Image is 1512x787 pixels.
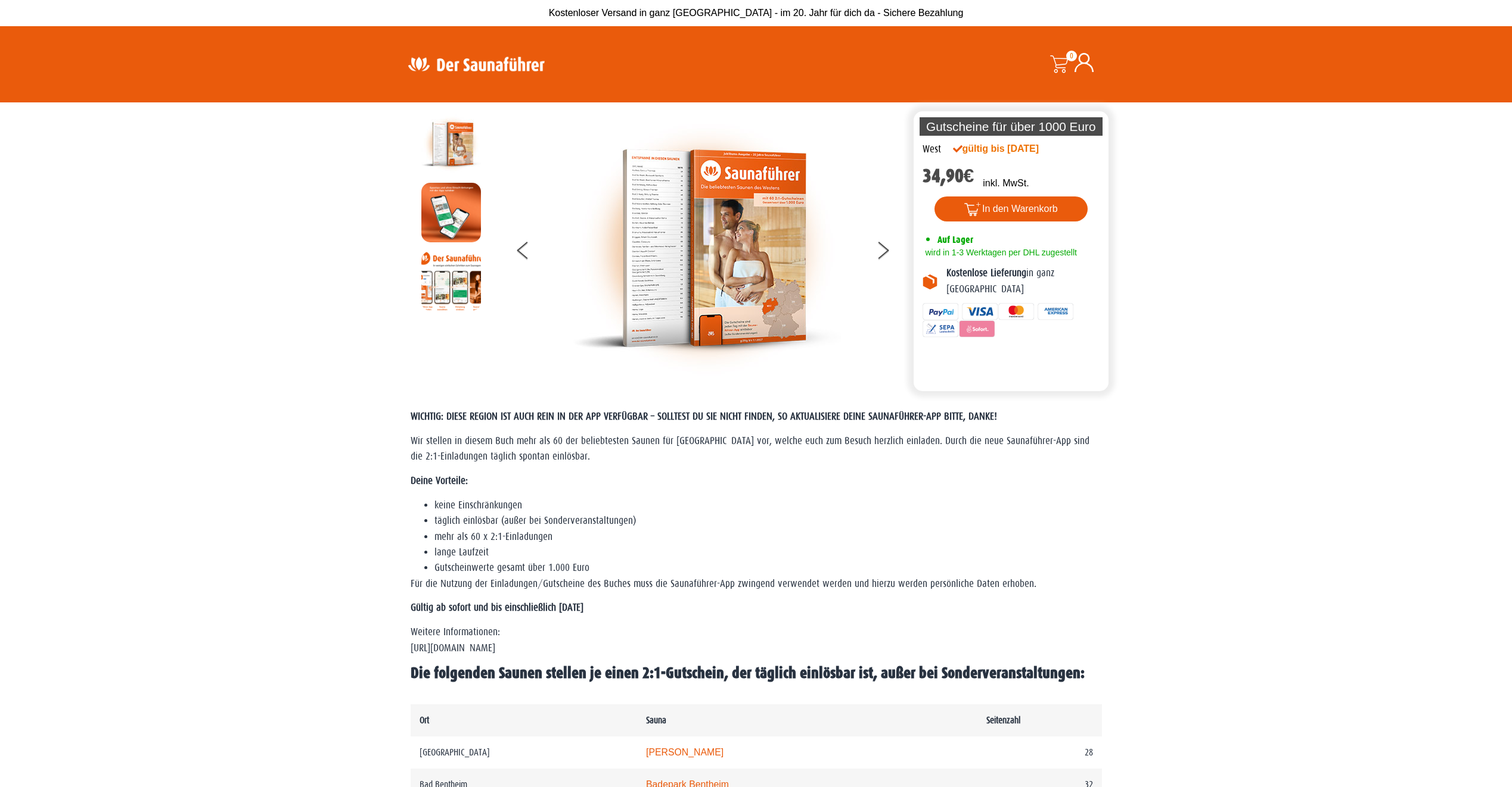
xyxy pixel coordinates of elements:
[421,114,481,174] img: der-saunafuehrer-2025-west
[411,602,583,613] strong: Gültig ab sofort und bis einschließlich [DATE]
[411,411,997,422] span: WICHTIG: DIESE REGION IST AUCH REIN IN DER APP VERFÜGBAR – SOLLTEST DU SIE NICHT FINDEN, SO AKTUA...
[549,8,964,18] span: Kostenloser Versand in ganz [GEOGRAPHIC_DATA] - im 20. Jahr für dich da - Sichere Bezahlung
[411,576,1102,592] p: Für die Nutzung der Einladungen/Gutscheine des Buches muss die Saunaführer-App zwingend verwendet...
[411,475,468,486] strong: Deine Vorteile:
[923,142,941,157] div: West
[434,560,1102,576] li: Gutscheinwerte gesamt über 1.000 Euro
[983,176,1029,190] p: inkl. MwSt.
[411,435,1089,462] span: Wir stellen in diesem Buch mehr als 60 der beliebtesten Saunen für [GEOGRAPHIC_DATA] vor, welche ...
[1066,51,1077,61] span: 0
[421,183,481,242] img: MOCKUP-iPhone_regional
[923,248,1077,257] span: wird in 1-3 Werktagen per DHL zugestellt
[646,715,666,725] b: Sauna
[934,196,1088,221] button: In den Warenkorb
[411,664,1085,682] b: Die folgenden Saunen stellen je einen 2:1-Gutschein, der täglich einlösbar ist, außer bei Sonderv...
[946,267,1026,279] b: Kostenlose Lieferung
[964,165,974,187] span: €
[977,736,1101,769] td: 28
[434,529,1102,545] li: mehr als 60 x 2:1-Einladungen
[411,736,637,769] td: [GEOGRAPHIC_DATA]
[420,715,429,725] b: Ort
[434,498,1102,513] li: keine Einschränkungen
[573,114,841,382] img: der-saunafuehrer-2025-west
[937,234,973,245] span: Auf Lager
[946,266,1100,297] p: in ganz [GEOGRAPHIC_DATA]
[421,251,481,311] img: Anleitung7tn
[923,165,974,187] bdi: 34,90
[920,117,1103,136] p: Gutscheine für über 1000 Euro
[646,747,724,757] a: [PERSON_NAME]
[953,142,1065,156] div: gültig bis [DATE]
[411,624,1102,656] p: Weitere Informationen: [URL][DOMAIN_NAME]
[434,513,1102,529] li: täglich einlösbar (außer bei Sonderveranstaltungen)
[434,545,1102,560] li: lange Laufzeit
[986,715,1020,725] b: Seitenzahl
